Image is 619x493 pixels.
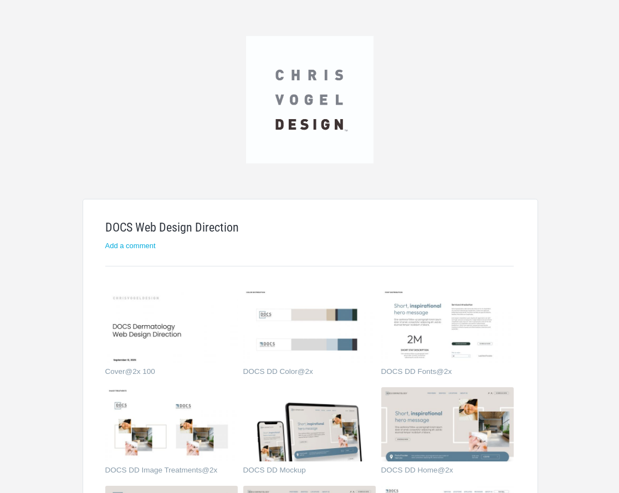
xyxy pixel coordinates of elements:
[243,387,376,461] img: chrisvogeldesign_6yqslr_thumb.jpg
[105,368,224,379] a: Cover@2x 100
[243,466,362,477] a: DOCS DD Mockup
[243,289,376,363] img: chrisvogeldesign_6udo2c_thumb.jpg
[246,36,374,163] img: chrisvogeldesign-logo_20191003064742.jpg
[243,368,362,379] a: DOCS DD Color@2x
[381,368,500,379] a: DOCS DD Fonts@2x
[381,289,514,363] img: chrisvogeldesign_76nf4t_thumb.jpg
[105,466,224,477] a: DOCS DD Image Treatments@2x
[105,222,514,234] h1: DOCS Web Design Direction
[105,242,156,250] a: Add a comment
[381,466,500,477] a: DOCS DD Home@2x
[105,387,238,461] img: chrisvogeldesign_af8prp_thumb.jpg
[105,289,238,363] img: chrisvogeldesign_mx9uw6_thumb.jpg
[381,387,514,461] img: chrisvogeldesign_7p711k_thumb.jpg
